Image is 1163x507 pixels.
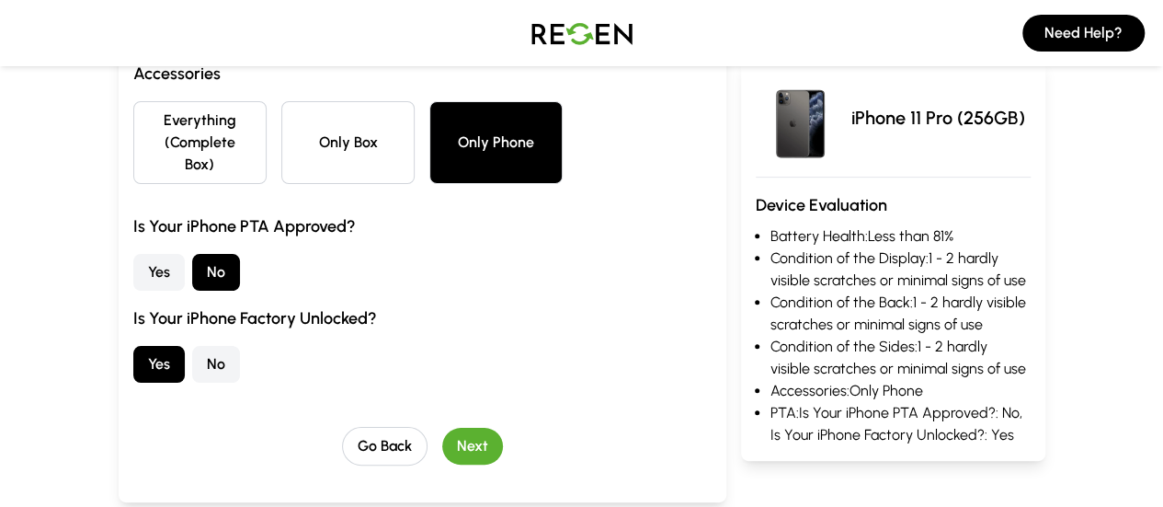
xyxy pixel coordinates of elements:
[770,225,1031,248] li: Battery Health: Less than 81%
[770,292,1031,336] li: Condition of the Back: 1 - 2 hardly visible scratches or minimal signs of use
[192,346,240,383] button: No
[442,428,503,465] button: Next
[770,248,1031,292] li: Condition of the Display: 1 - 2 hardly visible scratches or minimal signs of use
[1022,15,1145,52] button: Need Help?
[851,105,1025,131] p: iPhone 11 Pro (256GB)
[756,74,844,162] img: iPhone 11 Pro
[133,254,185,291] button: Yes
[770,380,1031,402] li: Accessories: Only Phone
[342,427,428,466] button: Go Back
[770,402,1031,446] li: PTA: Is Your iPhone PTA Approved?: No, Is Your iPhone Factory Unlocked?: Yes
[192,254,240,291] button: No
[133,305,712,331] h3: Is Your iPhone Factory Unlocked?
[133,101,267,184] button: Everything (Complete Box)
[133,61,712,86] h3: Accessories
[518,7,646,59] img: Logo
[281,101,415,184] button: Only Box
[133,346,185,383] button: Yes
[756,192,1031,218] h3: Device Evaluation
[133,213,712,239] h3: Is Your iPhone PTA Approved?
[770,336,1031,380] li: Condition of the Sides: 1 - 2 hardly visible scratches or minimal signs of use
[429,101,563,184] button: Only Phone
